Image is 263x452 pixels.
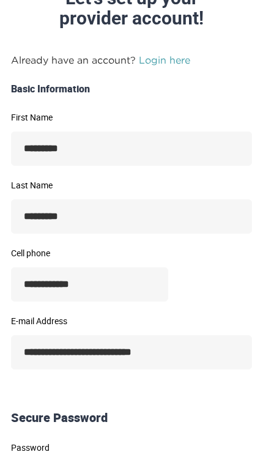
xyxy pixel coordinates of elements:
[6,82,257,96] div: Basic Information
[11,249,168,257] label: Cell phone
[6,409,257,427] div: Secure Password
[11,53,252,67] p: Already have an account?
[11,113,252,122] label: First Name
[139,54,190,65] a: Login here
[11,443,252,452] label: Password
[11,317,252,325] label: E-mail Address
[11,181,252,190] label: Last Name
